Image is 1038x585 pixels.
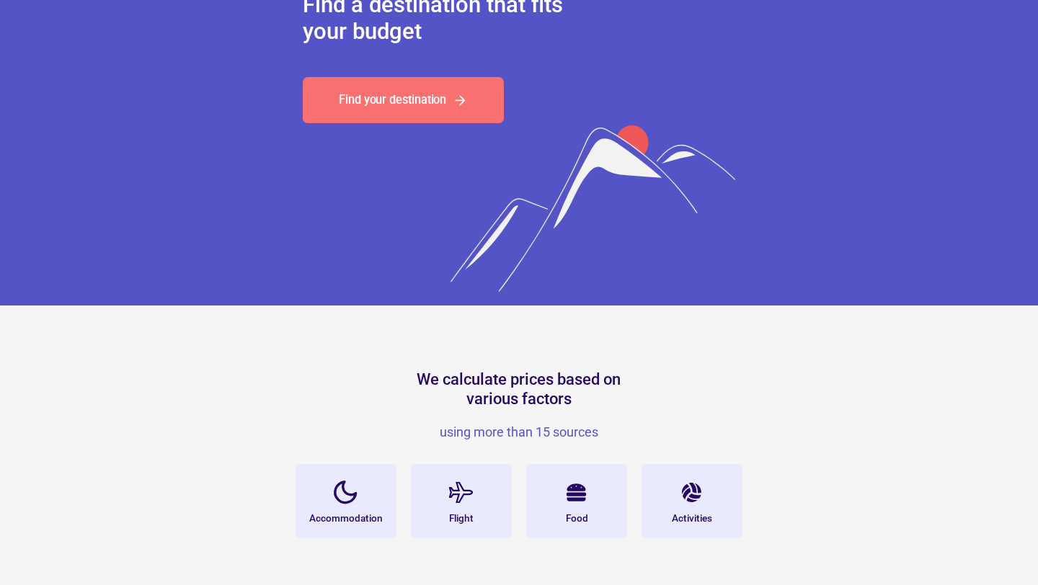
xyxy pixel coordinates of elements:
div: We calculate prices based on various factors [412,370,626,408]
div: Accommodation [309,514,383,524]
div: using more than 15 sources [411,426,627,439]
div: Activities [672,514,712,524]
a: Find your destination [303,78,504,124]
div: Food [566,514,588,524]
div: Find your destination [339,94,446,106]
div: Flight [449,514,474,524]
